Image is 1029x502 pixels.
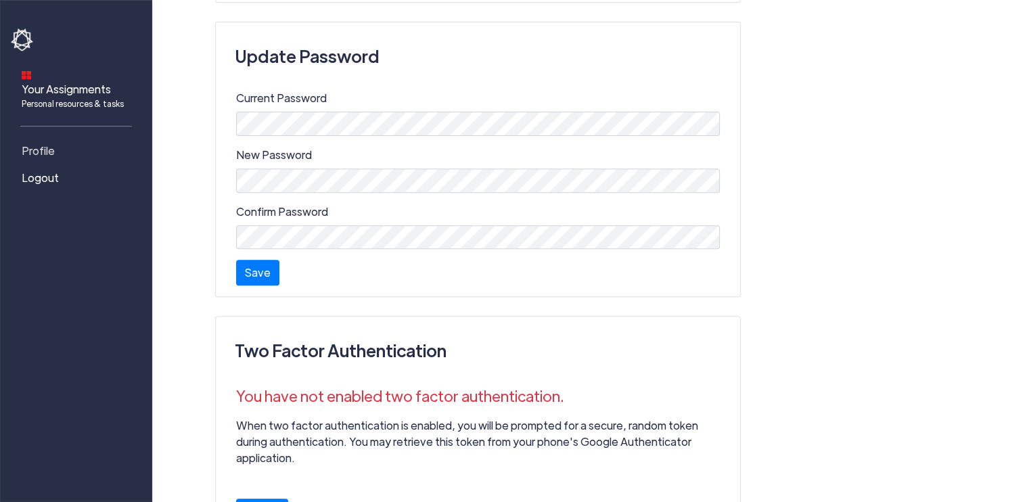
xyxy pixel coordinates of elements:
[22,170,59,186] span: Logout
[11,62,146,115] a: Your AssignmentsPersonal resources & tasks
[22,143,55,159] span: Profile
[11,164,146,191] a: Logout
[22,81,124,110] span: Your Assignments
[22,97,124,110] span: Personal resources & tasks
[235,334,722,367] h3: Two Factor Authentication
[236,384,720,407] p: You have not enabled two factor authentication.
[22,70,31,80] img: dashboard-icon.svg
[236,204,328,220] label: Confirm Password
[236,90,327,106] label: Current Password
[236,147,312,163] label: New Password
[235,39,722,73] h3: Update Password
[11,28,35,51] img: havoc-shield-logo-white.png
[236,417,720,466] p: When two factor authentication is enabled, you will be prompted for a secure, random token during...
[11,137,146,164] a: Profile
[236,260,279,286] button: Save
